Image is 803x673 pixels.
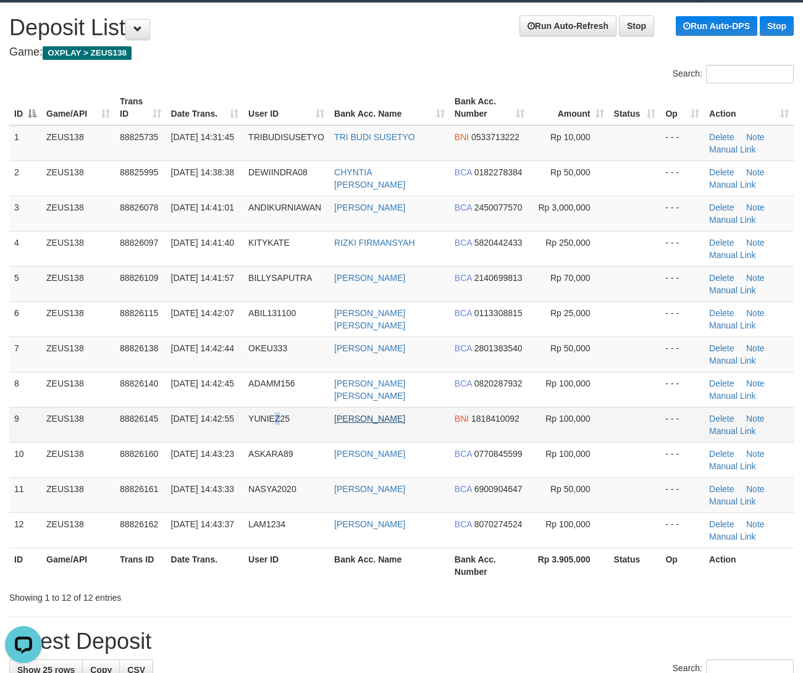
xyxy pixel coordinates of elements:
td: 9 [9,407,41,442]
a: Manual Link [709,180,756,190]
a: Delete [709,414,734,424]
a: Note [746,132,765,142]
span: ADAMM156 [248,378,295,388]
span: BCA [455,449,472,459]
a: Note [746,343,765,353]
span: BCA [455,519,472,529]
a: Stop [760,16,794,36]
a: Delete [709,203,734,212]
span: 88826162 [120,519,158,529]
a: Manual Link [709,391,756,401]
span: 88826097 [120,238,158,248]
td: ZEUS138 [41,512,115,548]
a: Manual Link [709,426,756,436]
span: BNI [455,132,469,142]
td: 4 [9,231,41,266]
a: [PERSON_NAME] [334,414,405,424]
span: Rp 50,000 [550,484,591,494]
span: 88826078 [120,203,158,212]
span: BCA [455,308,472,318]
span: [DATE] 14:41:01 [171,203,234,212]
span: BCA [455,378,472,388]
span: ANDIKURNIAWAN [248,203,321,212]
span: [DATE] 14:41:57 [171,273,234,283]
span: [DATE] 14:42:44 [171,343,234,353]
td: ZEUS138 [41,125,115,161]
td: ZEUS138 [41,372,115,407]
span: 88826161 [120,484,158,494]
span: Copy 2801383540 to clipboard [474,343,523,353]
th: Game/API: activate to sort column ascending [41,90,115,125]
td: - - - [660,161,704,196]
td: 12 [9,512,41,548]
th: Rp 3.905.000 [529,548,609,583]
th: Trans ID [115,548,166,583]
span: [DATE] 14:43:37 [171,519,234,529]
a: Note [746,238,765,248]
th: Action [704,548,794,583]
span: Rp 100,000 [545,414,590,424]
th: Op [660,548,704,583]
h1: Deposit List [9,15,794,40]
span: Copy 0533713222 to clipboard [471,132,519,142]
a: Manual Link [709,320,756,330]
td: - - - [660,336,704,372]
td: - - - [660,196,704,231]
td: - - - [660,266,704,301]
a: Manual Link [709,215,756,225]
span: KITYKATE [248,238,290,248]
a: [PERSON_NAME] [334,449,405,459]
th: Bank Acc. Name: activate to sort column ascending [329,90,450,125]
span: OXPLAY > ZEUS138 [43,46,132,60]
a: Note [746,167,765,177]
td: ZEUS138 [41,161,115,196]
a: Delete [709,238,734,248]
a: Manual Link [709,285,756,295]
a: Run Auto-DPS [676,16,757,36]
span: Copy 6900904647 to clipboard [474,484,523,494]
span: BCA [455,273,472,283]
a: [PERSON_NAME] [334,203,405,212]
span: TRIBUDISUSETYO [248,132,324,142]
td: - - - [660,125,704,161]
span: 88826109 [120,273,158,283]
td: - - - [660,512,704,548]
span: 88826140 [120,378,158,388]
td: ZEUS138 [41,442,115,477]
th: Op: activate to sort column ascending [660,90,704,125]
a: Manual Link [709,532,756,541]
span: Copy 0820287932 to clipboard [474,378,523,388]
span: BILLYSAPUTRA [248,273,312,283]
td: ZEUS138 [41,301,115,336]
th: ID [9,548,41,583]
span: [DATE] 14:42:07 [171,308,234,318]
a: Delete [709,378,734,388]
a: Delete [709,519,734,529]
input: Search: [706,65,794,83]
td: - - - [660,231,704,266]
span: Rp 10,000 [550,132,591,142]
a: CHYNTIA [PERSON_NAME] [334,167,405,190]
a: Delete [709,449,734,459]
div: Showing 1 to 12 of 12 entries [9,587,326,604]
span: Rp 100,000 [545,449,590,459]
span: Rp 3,000,000 [538,203,590,212]
span: 88826138 [120,343,158,353]
a: Delete [709,273,734,283]
td: 2 [9,161,41,196]
td: ZEUS138 [41,477,115,512]
span: [DATE] 14:43:33 [171,484,234,494]
span: 88826160 [120,449,158,459]
a: Manual Link [709,461,756,471]
a: Note [746,414,765,424]
th: User ID: activate to sort column ascending [243,90,329,125]
th: User ID [243,548,329,583]
span: OKEU333 [248,343,287,353]
span: BCA [455,167,472,177]
th: ID: activate to sort column descending [9,90,41,125]
span: Rp 250,000 [545,238,590,248]
span: Copy 2450077570 to clipboard [474,203,523,212]
th: Date Trans.: activate to sort column ascending [166,90,244,125]
a: [PERSON_NAME] [334,484,405,494]
a: Note [746,308,765,318]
